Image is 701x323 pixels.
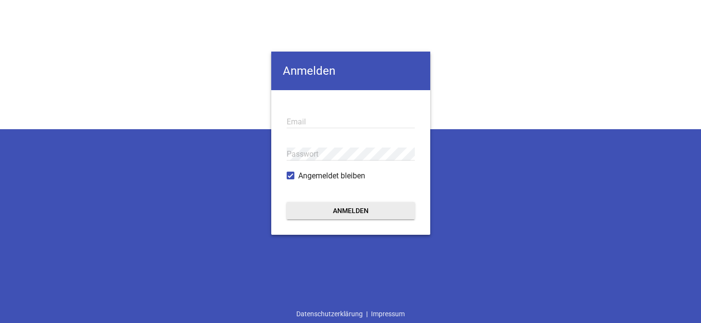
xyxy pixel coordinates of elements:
[271,52,430,90] h4: Anmelden
[293,305,366,323] a: Datenschutzerklärung
[298,170,365,182] span: Angemeldet bleiben
[287,202,415,219] button: Anmelden
[293,305,408,323] div: |
[368,305,408,323] a: Impressum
